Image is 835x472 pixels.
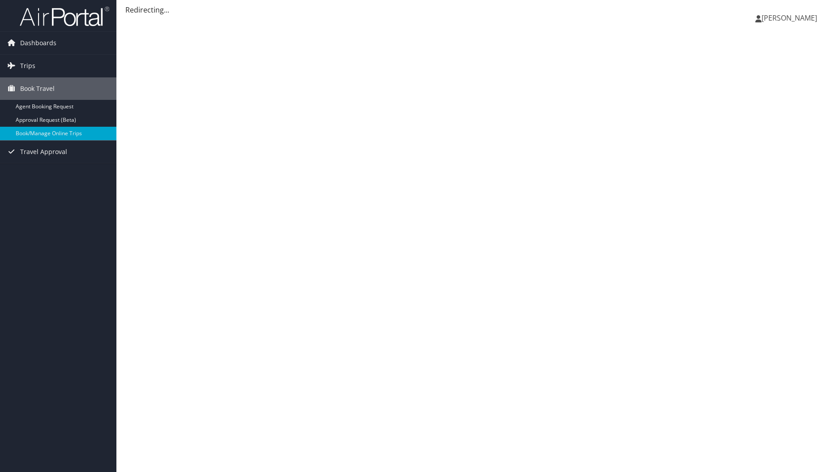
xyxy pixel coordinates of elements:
[762,13,817,23] span: [PERSON_NAME]
[20,55,35,77] span: Trips
[20,32,56,54] span: Dashboards
[20,77,55,100] span: Book Travel
[20,141,67,163] span: Travel Approval
[20,6,109,27] img: airportal-logo.png
[125,4,826,15] div: Redirecting...
[755,4,826,31] a: [PERSON_NAME]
